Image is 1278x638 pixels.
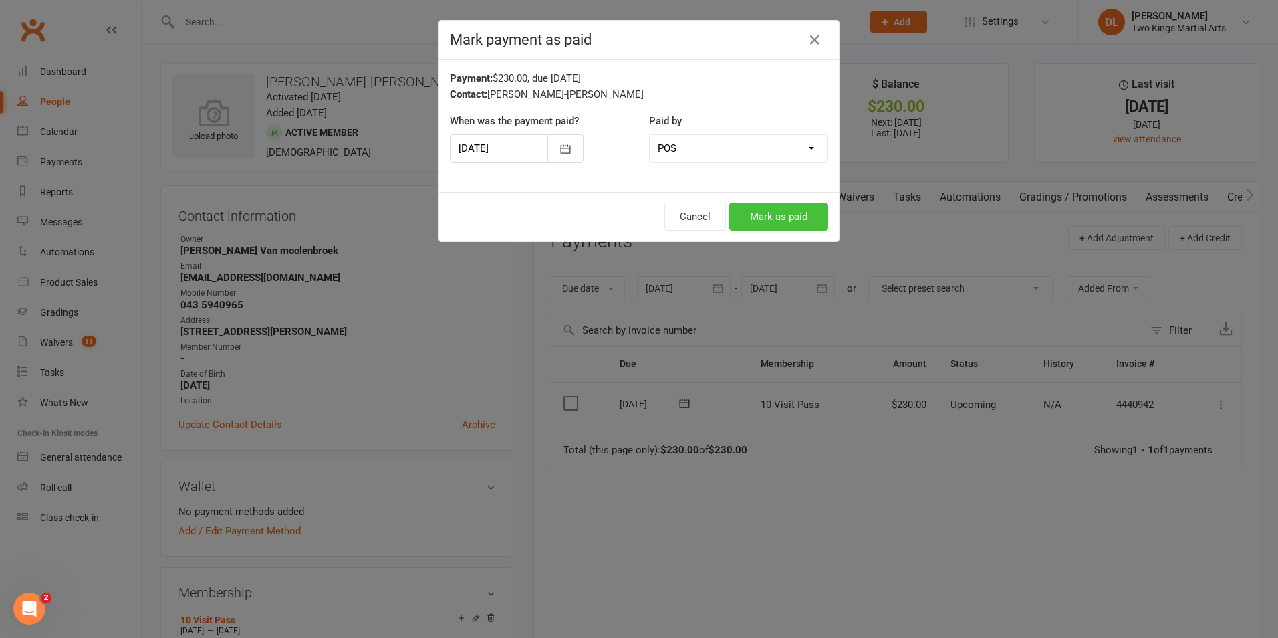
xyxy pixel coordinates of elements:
button: Cancel [664,203,726,231]
label: When was the payment paid? [450,113,579,129]
button: Close [804,29,825,51]
label: Paid by [649,113,682,129]
div: $230.00, due [DATE] [450,70,828,86]
h4: Mark payment as paid [450,31,828,48]
button: Mark as paid [729,203,828,231]
strong: Payment: [450,72,493,84]
iframe: Intercom live chat [13,593,45,625]
div: [PERSON_NAME]-[PERSON_NAME] [450,86,828,102]
strong: Contact: [450,88,487,100]
span: 2 [41,593,51,603]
